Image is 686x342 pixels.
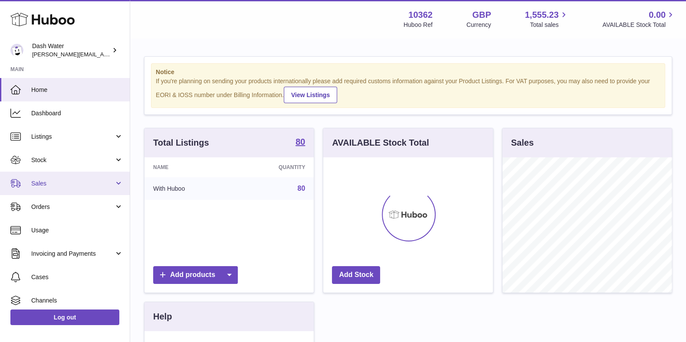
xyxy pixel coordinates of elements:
div: If you're planning on sending your products internationally please add required customs informati... [156,77,660,103]
strong: 10362 [408,9,433,21]
div: Currency [466,21,491,29]
h3: Total Listings [153,137,209,149]
div: Dash Water [32,42,110,59]
span: 0.00 [649,9,666,21]
h3: Sales [511,137,534,149]
strong: Notice [156,68,660,76]
th: Name [144,157,234,177]
span: Home [31,86,123,94]
h3: Help [153,311,172,322]
span: Sales [31,179,114,188]
span: Orders [31,203,114,211]
span: [PERSON_NAME][EMAIL_ADDRESS][DOMAIN_NAME] [32,51,174,58]
div: Huboo Ref [404,21,433,29]
a: Log out [10,309,119,325]
span: Stock [31,156,114,164]
span: Invoicing and Payments [31,250,114,258]
a: 80 [298,185,305,192]
strong: 80 [295,137,305,146]
th: Quantity [234,157,314,177]
span: Channels [31,296,123,305]
a: 0.00 AVAILABLE Stock Total [602,9,676,29]
a: Add Stock [332,266,380,284]
span: Total sales [530,21,568,29]
span: AVAILABLE Stock Total [602,21,676,29]
td: With Huboo [144,177,234,200]
strong: GBP [472,9,491,21]
span: Cases [31,273,123,281]
h3: AVAILABLE Stock Total [332,137,429,149]
a: Add products [153,266,238,284]
a: 1,555.23 Total sales [525,9,569,29]
img: james@dash-water.com [10,44,23,57]
span: Usage [31,226,123,235]
span: Listings [31,133,114,141]
a: 80 [295,137,305,148]
span: 1,555.23 [525,9,559,21]
span: Dashboard [31,109,123,117]
a: View Listings [284,87,337,103]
